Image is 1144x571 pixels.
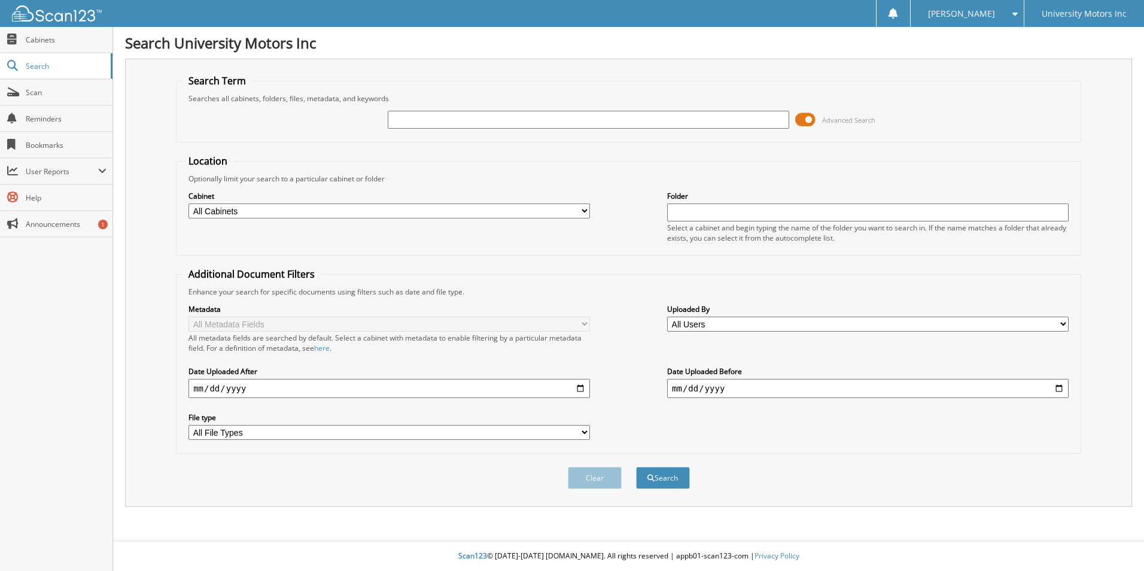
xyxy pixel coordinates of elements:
label: File type [188,412,590,423]
label: Folder [667,191,1069,201]
span: Scan123 [458,551,487,561]
div: Searches all cabinets, folders, files, metadata, and keywords [182,93,1075,104]
a: Privacy Policy [754,551,799,561]
span: Announcements [26,219,107,229]
a: here [314,343,330,353]
div: Enhance your search for specific documents using filters such as date and file type. [182,287,1075,297]
label: Uploaded By [667,304,1069,314]
legend: Additional Document Filters [182,268,321,281]
label: Metadata [188,304,590,314]
legend: Search Term [182,74,252,87]
span: User Reports [26,166,98,177]
button: Search [636,467,690,489]
div: Select a cabinet and begin typing the name of the folder you want to search in. If the name match... [667,223,1069,243]
span: Help [26,193,107,203]
div: All metadata fields are searched by default. Select a cabinet with metadata to enable filtering b... [188,333,590,353]
label: Date Uploaded After [188,366,590,376]
input: start [188,379,590,398]
span: Advanced Search [822,116,875,124]
span: Bookmarks [26,140,107,150]
span: University Motors Inc [1042,10,1127,17]
button: Clear [568,467,622,489]
h1: Search University Motors Inc [125,33,1132,53]
div: 1 [98,220,108,229]
img: scan123-logo-white.svg [12,5,102,22]
span: Reminders [26,114,107,124]
input: end [667,379,1069,398]
label: Cabinet [188,191,590,201]
div: © [DATE]-[DATE] [DOMAIN_NAME]. All rights reserved | appb01-scan123-com | [113,542,1144,571]
span: Scan [26,87,107,98]
span: Cabinets [26,35,107,45]
span: [PERSON_NAME] [928,10,995,17]
span: Search [26,61,105,71]
legend: Location [182,154,233,168]
label: Date Uploaded Before [667,366,1069,376]
div: Optionally limit your search to a particular cabinet or folder [182,174,1075,184]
